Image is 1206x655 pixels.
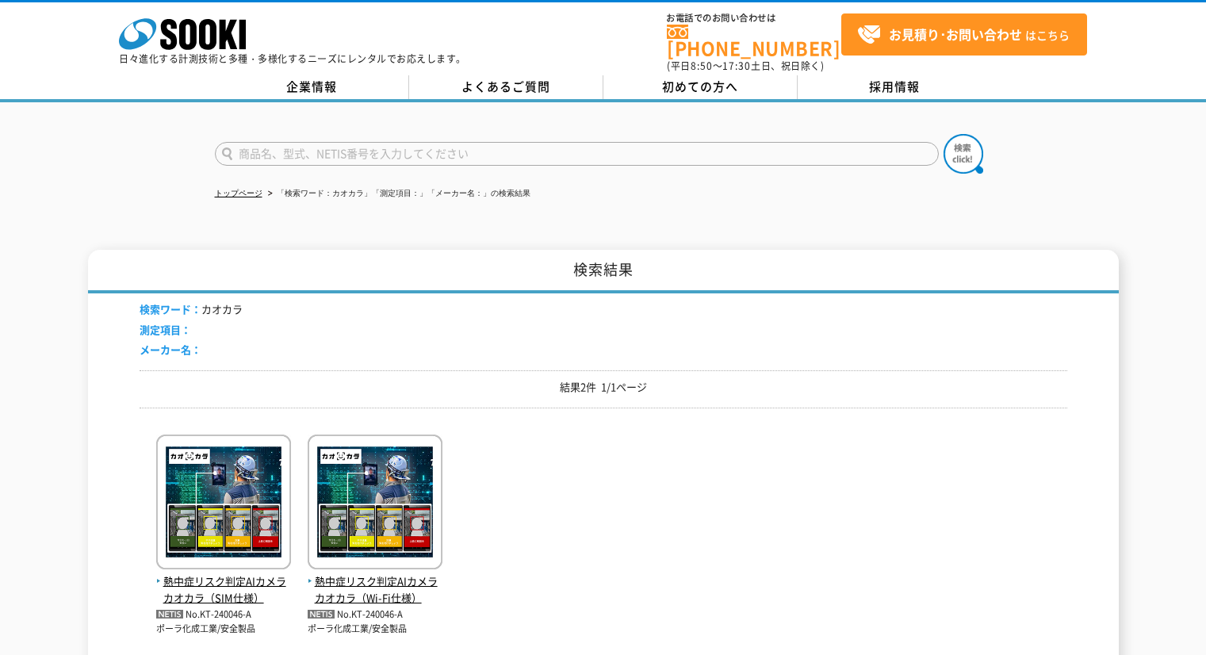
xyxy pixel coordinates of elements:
[88,250,1119,293] h1: 検索結果
[308,557,442,606] a: 熱中症リスク判定AIカメラ カオカラ（Wi-Fi仕様）
[215,75,409,99] a: 企業情報
[156,607,291,623] p: No.KT-240046-A
[140,322,191,337] span: 測定項目：
[722,59,751,73] span: 17:30
[156,573,291,607] span: 熱中症リスク判定AIカメラ カオカラ（SIM仕様）
[140,342,201,357] span: メーカー名：
[156,557,291,606] a: 熱中症リスク判定AIカメラ カオカラ（SIM仕様）
[667,13,841,23] span: お電話でのお問い合わせは
[603,75,798,99] a: 初めての方へ
[140,301,243,318] li: カオカラ
[308,622,442,636] p: ポーラ化成工業/安全製品
[691,59,713,73] span: 8:50
[889,25,1022,44] strong: お見積り･お問い合わせ
[662,78,738,95] span: 初めての方へ
[667,25,841,57] a: [PHONE_NUMBER]
[215,189,262,197] a: トップページ
[798,75,992,99] a: 採用情報
[156,435,291,573] img: カオカラ（SIM仕様）
[944,134,983,174] img: btn_search.png
[308,607,442,623] p: No.KT-240046-A
[857,23,1070,47] span: はこちら
[140,379,1067,396] p: 結果2件 1/1ページ
[140,301,201,316] span: 検索ワード：
[409,75,603,99] a: よくあるご質問
[308,435,442,573] img: カオカラ（Wi-Fi仕様）
[841,13,1087,56] a: お見積り･お問い合わせはこちら
[265,186,530,202] li: 「検索ワード：カオカラ」「測定項目：」「メーカー名：」の検索結果
[119,54,466,63] p: 日々進化する計測技術と多種・多様化するニーズにレンタルでお応えします。
[667,59,824,73] span: (平日 ～ 土日、祝日除く)
[215,142,939,166] input: 商品名、型式、NETIS番号を入力してください
[308,573,442,607] span: 熱中症リスク判定AIカメラ カオカラ（Wi-Fi仕様）
[156,622,291,636] p: ポーラ化成工業/安全製品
